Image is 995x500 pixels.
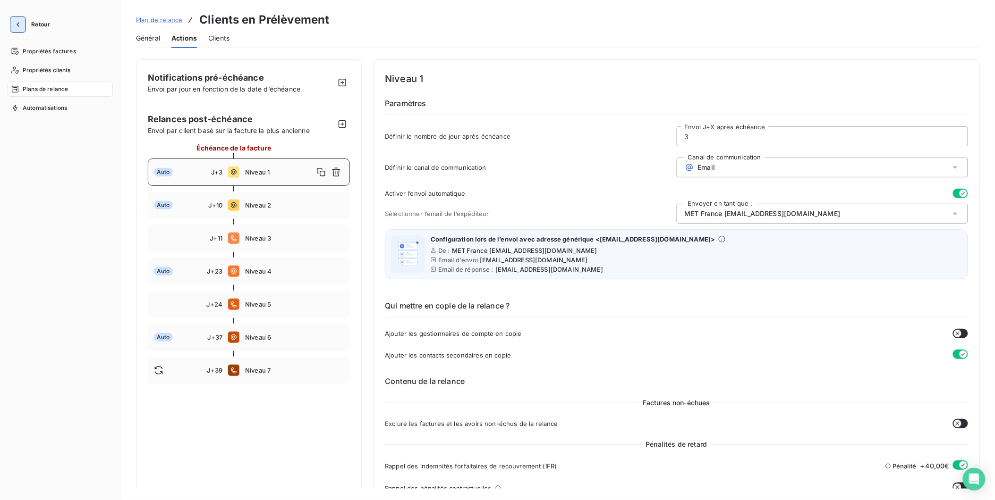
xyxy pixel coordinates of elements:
span: Niveau 5 [245,300,344,308]
span: Niveau 2 [245,201,344,209]
span: Plan de relance [136,16,182,24]
span: Niveau 4 [245,267,344,275]
a: Automatisations [8,100,113,116]
span: J+23 [207,267,223,275]
span: Auto [154,201,173,209]
span: Plans de relance [23,85,68,93]
span: Auto [154,267,173,275]
span: Exclure les factures et les avoirs non-échus de la relance [385,420,558,427]
button: Retour [8,17,58,32]
span: MET France [EMAIL_ADDRESS][DOMAIN_NAME] [452,247,597,254]
span: Envoi par client basé sur la facture la plus ancienne [148,125,335,135]
span: Notifications pré-échéance [148,73,264,83]
a: Propriétés clients [8,63,113,78]
span: Auto [154,333,173,342]
span: Activer l’envoi automatique [385,190,465,197]
span: Ajouter les contacts secondaires en copie [385,351,511,359]
span: De : [438,247,450,254]
span: Niveau 7 [245,367,344,374]
h6: Contenu de la relance [385,375,968,387]
span: Relances post-échéance [148,113,335,125]
span: Propriétés clients [23,66,71,75]
span: Clients [208,33,230,43]
span: Retour [31,22,50,27]
span: Niveau 6 [245,333,344,341]
span: Pénalités de retard [642,440,711,449]
span: Définir le nombre de jour après échéance [385,133,676,140]
span: Général [136,33,160,43]
span: J+37 [208,333,223,341]
img: illustration helper email [393,239,423,269]
span: Actions [171,33,197,43]
a: Propriétés factures [8,44,113,59]
span: Email [698,164,715,171]
h6: Qui mettre en copie de la relance ? [385,300,968,317]
h6: Paramètres [385,98,968,115]
span: Rappel des indemnités forfaitaires de recouvrement (IFR) [385,462,557,470]
span: J+11 [210,234,223,242]
span: Niveau 1 [245,168,314,176]
span: Envoi par jour en fonction de la date d’échéance [148,85,300,93]
h4: Niveau 1 [385,71,968,86]
span: Email de réponse : [438,266,493,273]
span: Rappel des pénalités contractuelles [385,484,491,492]
span: + 40,00€ [920,461,949,471]
span: Factures non-échues [639,398,714,408]
span: Échéance de la facture [196,143,271,153]
span: [EMAIL_ADDRESS][DOMAIN_NAME] [495,266,603,273]
span: MET France [EMAIL_ADDRESS][DOMAIN_NAME] [685,209,841,218]
span: Propriétés factures [23,47,76,56]
span: Niveau 3 [245,234,344,242]
span: J+24 [207,300,223,308]
div: Open Intercom Messenger [963,468,986,491]
span: [EMAIL_ADDRESS][DOMAIN_NAME] [480,256,587,264]
span: Auto [154,168,173,176]
span: Sélectionner l’email de l’expéditeur [385,210,676,217]
span: J+3 [211,168,222,176]
span: J+10 [209,201,223,209]
span: Pénalité [893,462,917,470]
a: Plan de relance [136,15,182,25]
span: J+39 [207,367,223,374]
span: Email d'envoi [438,256,478,264]
span: Ajouter les gestionnaires de compte en copie [385,330,522,337]
a: Plans de relance [8,82,113,97]
span: Configuration lors de l’envoi avec adresse générique <[EMAIL_ADDRESS][DOMAIN_NAME]> [431,235,715,243]
h3: Clients en Prélèvement [199,11,329,28]
span: Automatisations [23,104,67,112]
span: Définir le canal de communication [385,164,676,171]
